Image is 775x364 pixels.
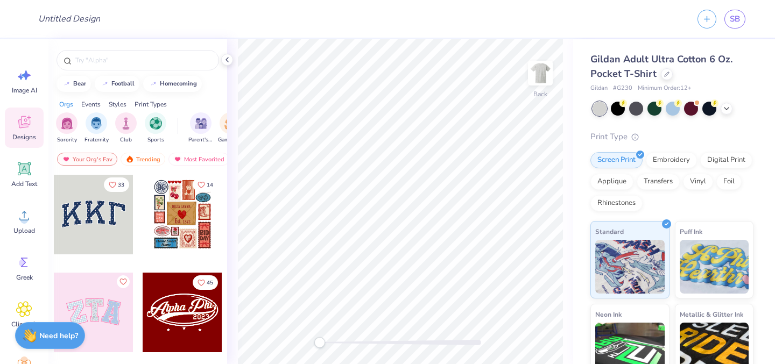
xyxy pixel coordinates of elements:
[590,84,608,93] span: Gildan
[120,136,132,144] span: Club
[84,112,109,144] button: filter button
[638,84,692,93] span: Minimum Order: 12 +
[56,112,77,144] button: filter button
[314,337,325,348] div: Accessibility label
[57,153,117,166] div: Your Org's Fav
[101,81,109,87] img: trend_line.gif
[16,273,33,282] span: Greek
[57,136,77,144] span: Sorority
[683,174,713,190] div: Vinyl
[168,153,229,166] div: Most Favorited
[12,86,37,95] span: Image AI
[188,136,213,144] span: Parent's Weekend
[59,99,73,109] div: Orgs
[125,155,134,163] img: trending.gif
[530,62,551,84] img: Back
[61,117,73,130] img: Sorority Image
[680,226,702,237] span: Puff Ink
[12,133,36,141] span: Designs
[115,112,137,144] div: filter for Club
[56,112,77,144] div: filter for Sorority
[118,182,124,188] span: 33
[218,136,243,144] span: Game Day
[533,89,547,99] div: Back
[218,112,243,144] button: filter button
[135,99,167,109] div: Print Types
[193,275,218,290] button: Like
[84,112,109,144] div: filter for Fraternity
[147,136,164,144] span: Sports
[150,117,162,130] img: Sports Image
[590,152,643,168] div: Screen Print
[121,153,165,166] div: Trending
[84,136,109,144] span: Fraternity
[95,76,139,92] button: football
[637,174,680,190] div: Transfers
[115,112,137,144] button: filter button
[595,309,622,320] span: Neon Ink
[73,81,86,87] div: bear
[595,240,665,294] img: Standard
[13,226,35,235] span: Upload
[188,112,213,144] button: filter button
[724,10,745,28] a: SB
[143,76,202,92] button: homecoming
[207,182,213,188] span: 14
[145,112,166,144] button: filter button
[74,55,212,66] input: Try "Alpha"
[716,174,742,190] div: Foil
[224,117,237,130] img: Game Day Image
[145,112,166,144] div: filter for Sports
[595,226,624,237] span: Standard
[590,195,643,211] div: Rhinestones
[81,99,101,109] div: Events
[680,309,743,320] span: Metallic & Glitter Ink
[109,99,126,109] div: Styles
[680,240,749,294] img: Puff Ink
[646,152,697,168] div: Embroidery
[173,155,182,163] img: most_fav.gif
[57,76,91,92] button: bear
[730,13,740,25] span: SB
[90,117,102,130] img: Fraternity Image
[117,275,130,288] button: Like
[193,177,218,192] button: Like
[111,81,135,87] div: football
[62,81,71,87] img: trend_line.gif
[188,112,213,144] div: filter for Parent's Weekend
[39,331,78,341] strong: Need help?
[218,112,243,144] div: filter for Game Day
[120,117,132,130] img: Club Image
[590,131,753,143] div: Print Type
[6,320,42,337] span: Clipart & logos
[613,84,632,93] span: # G230
[160,81,197,87] div: homecoming
[590,174,633,190] div: Applique
[700,152,752,168] div: Digital Print
[195,117,207,130] img: Parent's Weekend Image
[104,177,129,192] button: Like
[11,180,37,188] span: Add Text
[30,8,109,30] input: Untitled Design
[149,81,158,87] img: trend_line.gif
[207,280,213,286] span: 45
[62,155,71,163] img: most_fav.gif
[590,53,732,80] span: Gildan Adult Ultra Cotton 6 Oz. Pocket T-Shirt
